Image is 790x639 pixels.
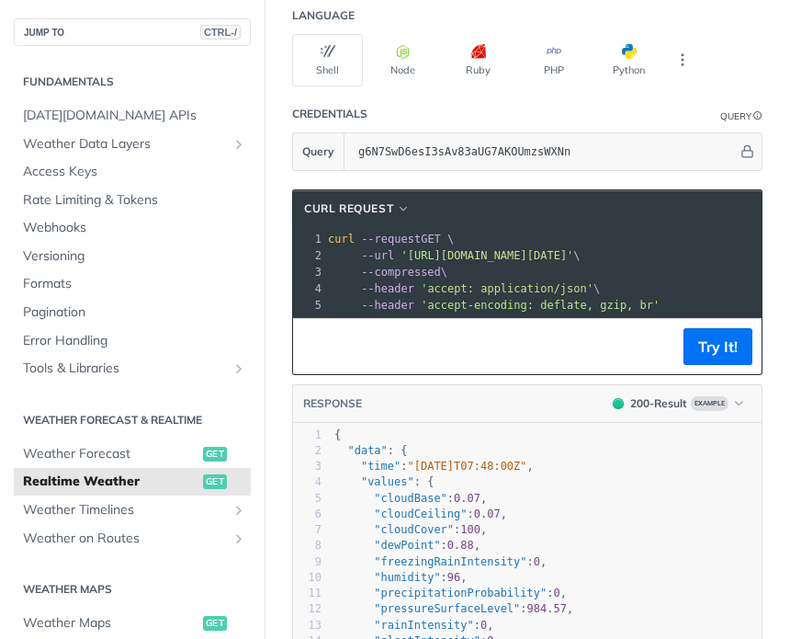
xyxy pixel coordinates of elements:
span: Pagination [23,303,246,322]
a: Realtime Weatherget [14,468,251,496]
div: 3 [293,264,324,280]
button: cURL Request [298,200,417,218]
span: : , [334,492,487,505]
span: 984.57 [527,602,567,615]
a: Access Keys [14,158,251,186]
span: CTRL-/ [200,25,241,40]
span: cURL Request [304,200,393,217]
div: 7 [293,522,322,538]
span: get [203,474,227,489]
a: Error Handling [14,327,251,355]
i: Information [753,111,762,120]
span: Rate Limiting & Tokens [23,191,246,210]
span: : , [334,539,480,552]
button: Shell [292,34,363,86]
button: Show subpages for Weather Data Layers [231,137,246,152]
span: \ [328,266,447,279]
span: "data" [347,444,387,457]
span: Query [302,143,334,160]
button: Hide [738,143,757,161]
button: More Languages [669,46,696,74]
span: Realtime Weather [23,473,198,491]
span: --header [361,299,414,312]
div: Query [720,109,751,123]
button: Show subpages for Weather on Routes [231,531,246,546]
span: 100 [460,523,480,536]
button: JUMP TOCTRL-/ [14,18,251,46]
span: 96 [447,571,460,584]
span: Weather Data Layers [23,135,227,154]
div: 3 [293,459,322,474]
span: : { [334,475,434,488]
span: "pressureSurfaceLevel" [374,602,520,615]
input: apikey [349,133,738,170]
div: 1 [293,428,322,443]
div: 200 - Result [630,395,687,412]
span: : , [334,555,547,568]
span: "dewPoint" [374,539,440,552]
button: RESPONSE [302,394,363,413]
div: 6 [293,507,322,522]
span: Access Keys [23,163,246,181]
div: Language [292,7,355,24]
button: PHP [518,34,589,86]
a: Weather Mapsget [14,610,251,637]
span: curl [328,233,355,245]
button: Query [293,133,344,170]
a: Weather Data LayersShow subpages for Weather Data Layers [14,131,251,158]
span: [DATE][DOMAIN_NAME] APIs [23,107,246,125]
div: 13 [293,618,322,633]
span: Formats [23,275,246,293]
span: "cloudCover" [374,523,454,536]
span: GET \ [328,233,454,245]
span: --compressed [361,266,441,279]
span: : , [334,602,573,615]
div: 2 [293,247,324,264]
span: "humidity" [374,571,440,584]
button: Python [593,34,664,86]
span: "precipitationProbability" [374,587,547,599]
a: Formats [14,270,251,298]
a: Weather Forecastget [14,440,251,468]
span: "values" [361,475,414,488]
span: : { [334,444,408,457]
button: 200200-ResultExample [604,394,752,413]
div: 5 [293,297,324,314]
span: : , [334,619,494,632]
div: 2 [293,443,322,459]
svg: More ellipsis [674,51,691,68]
span: get [203,616,227,631]
a: Webhooks [14,214,251,242]
span: "rainIntensity" [374,619,473,632]
span: 0 [480,619,487,632]
span: '[URL][DOMAIN_NAME][DATE]' [401,249,573,262]
span: Weather on Routes [23,530,227,548]
div: 10 [293,570,322,586]
a: Tools & LibrariesShow subpages for Tools & Libraries [14,355,251,382]
span: Error Handling [23,332,246,350]
span: 200 [613,398,624,409]
span: { [334,428,341,441]
div: 8 [293,538,322,553]
span: \ [328,282,600,295]
span: 0.07 [474,508,501,520]
span: --url [361,249,394,262]
span: "[DATE]T07:48:00Z" [408,460,527,473]
span: Webhooks [23,219,246,237]
span: Example [691,396,728,411]
a: Weather TimelinesShow subpages for Weather Timelines [14,496,251,524]
div: 1 [293,231,324,247]
h2: Fundamentals [14,74,251,90]
button: Ruby [443,34,513,86]
span: : , [334,523,487,536]
span: : , [334,460,534,473]
button: Try It! [683,328,752,365]
div: 9 [293,554,322,570]
a: Pagination [14,299,251,326]
button: Node [367,34,438,86]
span: Weather Maps [23,614,198,633]
a: Weather on RoutesShow subpages for Weather on Routes [14,525,251,553]
span: 0.07 [454,492,480,505]
div: Credentials [292,106,367,122]
div: 11 [293,586,322,601]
